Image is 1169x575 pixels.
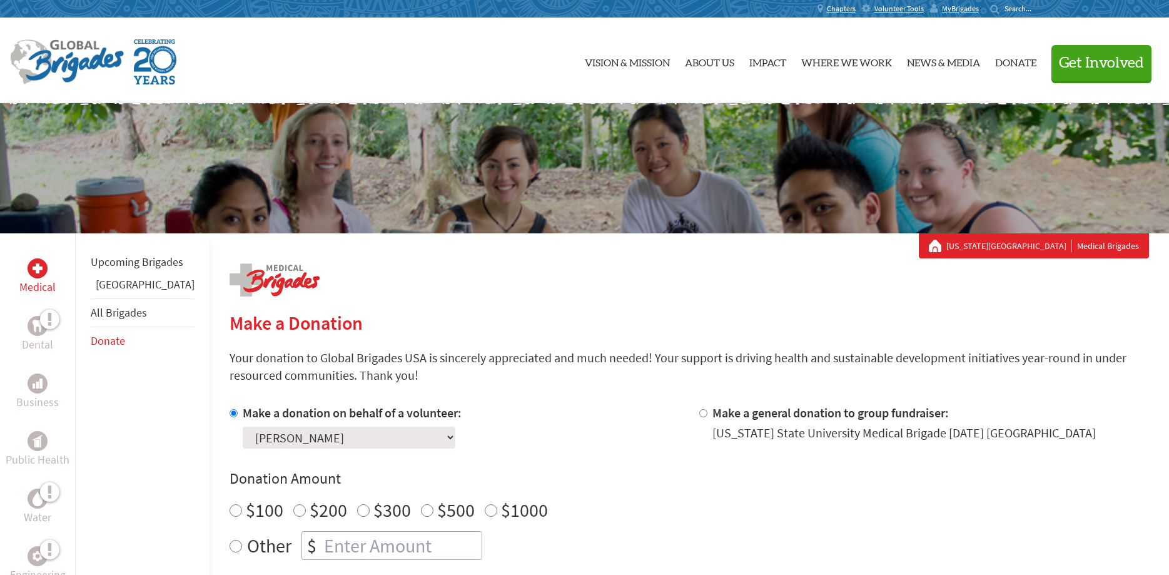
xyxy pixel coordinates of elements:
img: Water [33,491,43,506]
label: $100 [246,498,283,522]
a: DentalDental [22,316,53,354]
img: Global Brigades Logo [10,39,124,84]
li: Upcoming Brigades [91,248,195,276]
h4: Donation Amount [230,469,1149,489]
a: [GEOGRAPHIC_DATA] [96,277,195,292]
label: $300 [373,498,411,522]
img: Dental [33,320,43,332]
span: MyBrigades [942,4,979,14]
img: logo-medical.png [230,263,320,297]
img: Public Health [33,435,43,447]
div: Business [28,374,48,394]
div: Public Health [28,431,48,451]
label: Make a donation on behalf of a volunteer: [243,405,462,420]
label: $500 [437,498,475,522]
div: Medical Brigades [929,240,1139,252]
li: All Brigades [91,298,195,327]
span: Volunteer Tools [874,4,924,14]
div: $ [302,532,321,559]
a: BusinessBusiness [16,374,59,411]
p: Your donation to Global Brigades USA is sincerely appreciated and much needed! Your support is dr... [230,349,1149,384]
label: $1000 [501,498,548,522]
a: Public HealthPublic Health [6,431,69,469]
button: Get Involved [1051,45,1151,81]
img: Engineering [33,551,43,561]
a: Vision & Mission [585,28,670,93]
img: Medical [33,263,43,273]
p: Business [16,394,59,411]
span: Chapters [827,4,856,14]
div: Water [28,489,48,509]
p: Water [24,509,51,526]
a: About Us [685,28,734,93]
div: [US_STATE] State University Medical Brigade [DATE] [GEOGRAPHIC_DATA] [712,424,1096,442]
p: Dental [22,336,53,354]
span: Get Involved [1059,56,1144,71]
a: Donate [91,333,125,348]
a: Donate [995,28,1036,93]
a: WaterWater [24,489,51,526]
input: Enter Amount [321,532,482,559]
a: Impact [749,28,786,93]
a: Upcoming Brigades [91,255,183,269]
div: Engineering [28,546,48,566]
a: [US_STATE][GEOGRAPHIC_DATA] [946,240,1072,252]
label: Make a general donation to group fundraiser: [712,405,949,420]
input: Search... [1005,4,1040,13]
a: Where We Work [801,28,892,93]
label: $200 [310,498,347,522]
label: Other [247,531,291,560]
li: Guatemala [91,276,195,298]
a: All Brigades [91,305,147,320]
div: Dental [28,316,48,336]
li: Donate [91,327,195,355]
div: Medical [28,258,48,278]
h2: Make a Donation [230,312,1149,334]
img: Business [33,379,43,389]
p: Public Health [6,451,69,469]
a: News & Media [907,28,980,93]
p: Medical [19,278,56,296]
a: MedicalMedical [19,258,56,296]
img: Global Brigades Celebrating 20 Years [134,39,176,84]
